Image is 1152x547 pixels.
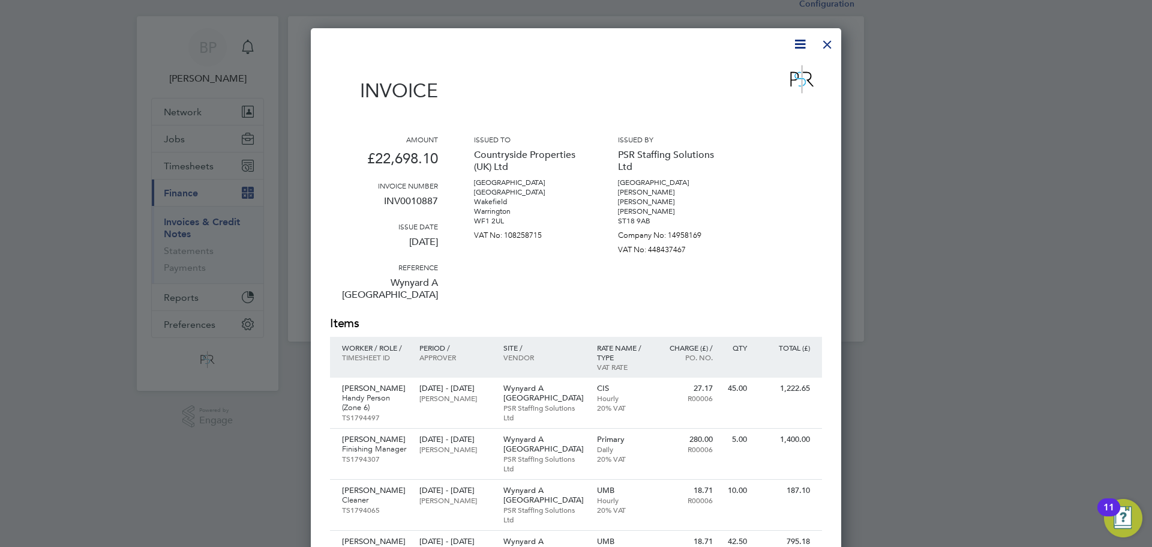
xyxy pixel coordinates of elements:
p: Vendor [503,352,585,362]
h1: Invoice [330,79,438,102]
p: QTY [725,343,747,352]
p: UMB [597,486,649,495]
p: 5.00 [725,435,747,444]
p: [DATE] [330,231,438,262]
p: Company No: 14958169 [618,226,726,240]
p: CIS [597,384,649,393]
p: [PERSON_NAME] [342,537,407,546]
div: 11 [1103,507,1114,523]
p: £22,698.10 [330,144,438,181]
p: [PERSON_NAME] [342,435,407,444]
p: 42.50 [725,537,747,546]
p: [PERSON_NAME] [618,207,726,216]
p: UMB [597,537,649,546]
p: Rate name / type [597,343,649,362]
p: VAT No: 108258715 [474,226,582,240]
p: 10.00 [725,486,747,495]
h3: Amount [330,134,438,144]
p: [GEOGRAPHIC_DATA] [474,178,582,187]
p: 20% VAT [597,505,649,515]
h3: Reference [330,262,438,272]
p: VAT rate [597,362,649,372]
p: TS1794497 [342,413,407,422]
p: Primary [597,435,649,444]
p: [PERSON_NAME] [419,393,491,403]
p: Hourly [597,393,649,403]
p: [PERSON_NAME] [342,384,407,393]
h2: Items [330,315,822,332]
h3: Issued by [618,134,726,144]
p: VAT No: 448437467 [618,240,726,255]
p: ST18 9AB [618,216,726,226]
p: Approver [419,352,491,362]
p: Cleaner [342,495,407,505]
p: [DATE] - [DATE] [419,435,491,444]
p: PSR Staffing Solutions Ltd [503,505,585,524]
p: R00006 [661,495,713,505]
p: Wakefield [474,197,582,207]
p: 18.71 [661,537,713,546]
p: [PERSON_NAME] [419,495,491,505]
p: Wynyard A [GEOGRAPHIC_DATA] [330,272,438,315]
h3: Invoice number [330,181,438,190]
p: Wynyard A [GEOGRAPHIC_DATA] [503,384,585,403]
p: PSR Staffing Solutions Ltd [503,403,585,422]
p: 45.00 [725,384,747,393]
h3: Issued to [474,134,582,144]
h3: Issue date [330,222,438,231]
p: Wynyard A [GEOGRAPHIC_DATA] [503,435,585,454]
p: Period / [419,343,491,352]
p: 20% VAT [597,403,649,413]
p: [DATE] - [DATE] [419,384,491,393]
img: psrsolutions-logo-remittance.png [782,61,822,97]
p: Po. No. [661,352,713,362]
p: [PERSON_NAME] [419,444,491,454]
p: R00006 [661,393,713,403]
p: Warrington [474,207,582,216]
p: 280.00 [661,435,713,444]
p: PSR Staffing Solutions Ltd [618,144,726,178]
p: Daily [597,444,649,454]
p: Charge (£) / [661,343,713,352]
p: [PERSON_NAME] [342,486,407,495]
p: Wynyard A [GEOGRAPHIC_DATA] [503,486,585,505]
p: Timesheet ID [342,352,407,362]
p: [DATE] - [DATE] [419,486,491,495]
p: R00006 [661,444,713,454]
p: Site / [503,343,585,352]
p: 795.18 [759,537,810,546]
p: [GEOGRAPHIC_DATA][PERSON_NAME] [618,178,726,197]
p: 20% VAT [597,454,649,464]
p: Countryside Properties (UK) Ltd [474,144,582,178]
p: Total (£) [759,343,810,352]
p: [GEOGRAPHIC_DATA] [474,187,582,197]
p: 18.71 [661,486,713,495]
p: 187.10 [759,486,810,495]
p: 27.17 [661,384,713,393]
p: [PERSON_NAME] [618,197,726,207]
button: Open Resource Center, 11 new notifications [1104,499,1142,537]
p: 1,400.00 [759,435,810,444]
p: [DATE] - [DATE] [419,537,491,546]
p: TS1794307 [342,454,407,464]
p: Handy Person (Zone 6) [342,393,407,413]
p: 1,222.65 [759,384,810,393]
p: Worker / Role / [342,343,407,352]
p: PSR Staffing Solutions Ltd [503,454,585,473]
p: Hourly [597,495,649,505]
p: Finishing Manager [342,444,407,454]
p: TS1794065 [342,505,407,515]
p: WF1 2UL [474,216,582,226]
p: INV0010887 [330,190,438,222]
